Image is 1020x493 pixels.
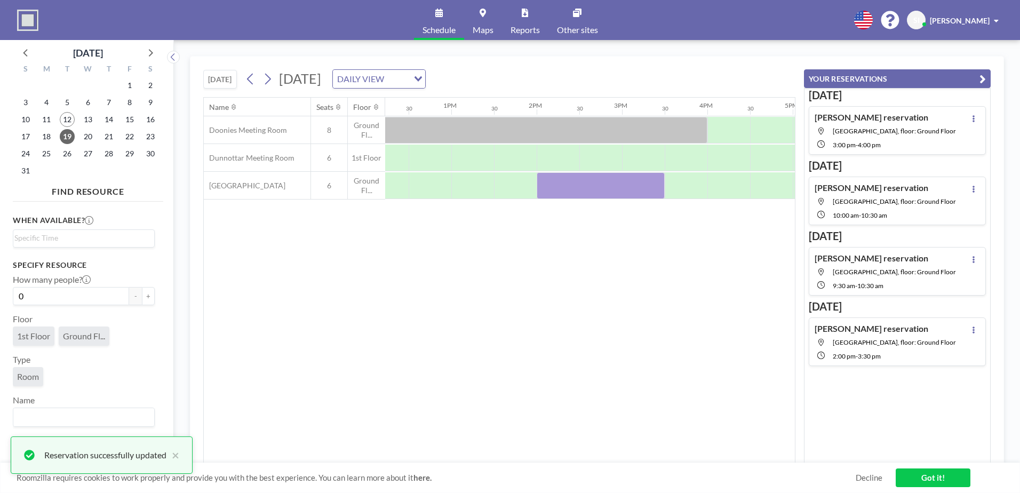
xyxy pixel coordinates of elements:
span: Monday, August 18, 2025 [39,129,54,144]
div: Search for option [13,408,154,426]
div: T [57,63,78,77]
span: 10:00 AM [833,211,859,219]
h3: [DATE] [809,229,986,243]
span: - [856,352,858,360]
span: Sunday, August 17, 2025 [18,129,33,144]
input: Search for option [14,232,148,244]
a: Got it! [896,468,970,487]
div: 30 [406,105,412,112]
label: Floor [13,314,33,324]
div: S [140,63,161,77]
span: - [855,282,857,290]
span: 10:30 AM [857,282,883,290]
span: Wednesday, August 13, 2025 [81,112,95,127]
span: Saturday, August 30, 2025 [143,146,158,161]
span: Sunday, August 31, 2025 [18,163,33,178]
span: 10:30 AM [861,211,887,219]
span: 3:00 PM [833,141,856,149]
span: Maps [473,26,493,34]
span: Monday, August 11, 2025 [39,112,54,127]
span: Ground Fl... [63,331,105,341]
span: Loirston Meeting Room, floor: Ground Floor [833,268,956,276]
span: Roomzilla requires cookies to work properly and provide you with the best experience. You can lea... [17,473,856,483]
input: Search for option [14,410,148,424]
span: Ground Fl... [348,176,385,195]
span: Ground Fl... [348,121,385,139]
button: [DATE] [203,70,237,89]
div: M [36,63,57,77]
h3: [DATE] [809,300,986,313]
img: organization-logo [17,10,38,31]
span: Saturday, August 9, 2025 [143,95,158,110]
span: 1st Floor [348,153,385,163]
button: YOUR RESERVATIONS [804,69,991,88]
h3: Specify resource [13,260,155,270]
span: Monday, August 25, 2025 [39,146,54,161]
div: 4PM [699,101,713,109]
span: Friday, August 29, 2025 [122,146,137,161]
span: Dunnottar Meeting Room [204,153,294,163]
span: 4:00 PM [858,141,881,149]
h4: [PERSON_NAME] reservation [815,112,928,123]
span: 3:30 PM [858,352,881,360]
div: Search for option [333,70,425,88]
h4: FIND RESOURCE [13,182,163,197]
span: [GEOGRAPHIC_DATA] [204,181,285,190]
div: 30 [662,105,668,112]
h4: [PERSON_NAME] reservation [815,323,928,334]
span: 8 [311,125,347,135]
div: 1PM [443,101,457,109]
span: Loirston Meeting Room, floor: Ground Floor [833,127,956,135]
span: Wednesday, August 20, 2025 [81,129,95,144]
div: 5PM [785,101,798,109]
span: Loirston Meeting Room, floor: Ground Floor [833,338,956,346]
span: Friday, August 8, 2025 [122,95,137,110]
span: [PERSON_NAME] [930,16,990,25]
h3: [DATE] [809,159,986,172]
a: Decline [856,473,882,483]
span: Reports [511,26,540,34]
div: F [119,63,140,77]
span: Room [17,371,39,382]
span: Tuesday, August 19, 2025 [60,129,75,144]
span: Thursday, August 14, 2025 [101,112,116,127]
div: Name [209,102,229,112]
span: Loirston Meeting Room, floor: Ground Floor [833,197,956,205]
div: T [98,63,119,77]
div: Floor [353,102,371,112]
span: Sunday, August 3, 2025 [18,95,33,110]
div: 30 [491,105,498,112]
span: DAILY VIEW [335,72,386,86]
a: here. [413,473,432,482]
div: 30 [747,105,754,112]
label: Type [13,354,30,365]
span: Wednesday, August 6, 2025 [81,95,95,110]
span: Saturday, August 23, 2025 [143,129,158,144]
label: Name [13,395,35,405]
div: Search for option [13,230,154,246]
span: Other sites [557,26,598,34]
span: Thursday, August 28, 2025 [101,146,116,161]
span: - [859,211,861,219]
div: Seats [316,102,333,112]
div: 30 [577,105,583,112]
span: Monday, August 4, 2025 [39,95,54,110]
span: Friday, August 15, 2025 [122,112,137,127]
span: SI [913,15,920,25]
button: close [166,449,179,462]
span: 2:00 PM [833,352,856,360]
span: Saturday, August 2, 2025 [143,78,158,93]
span: Friday, August 22, 2025 [122,129,137,144]
span: Tuesday, August 5, 2025 [60,95,75,110]
span: 6 [311,153,347,163]
span: Tuesday, August 26, 2025 [60,146,75,161]
button: + [142,287,155,305]
button: - [129,287,142,305]
span: 9:30 AM [833,282,855,290]
span: Tuesday, August 12, 2025 [60,112,75,127]
input: Search for option [387,72,408,86]
div: S [15,63,36,77]
span: Friday, August 1, 2025 [122,78,137,93]
label: How many people? [13,274,91,285]
div: 3PM [614,101,627,109]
